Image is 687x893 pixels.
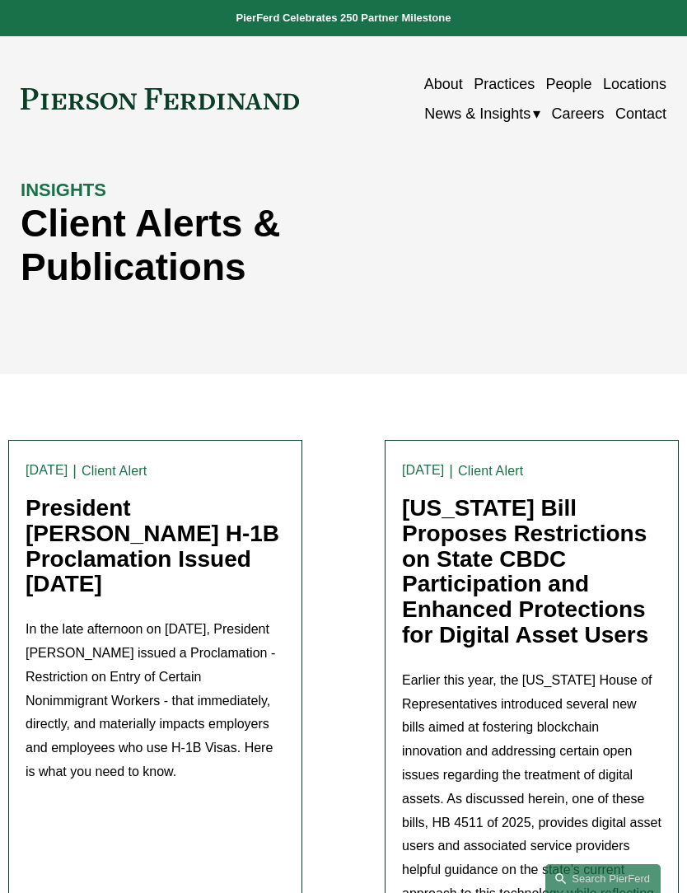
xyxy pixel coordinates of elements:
[82,464,147,478] a: Client Alert
[26,495,279,596] a: President [PERSON_NAME] H-1B Proclamation Issued [DATE]
[603,69,666,99] a: Locations
[424,99,540,129] a: folder dropdown
[546,69,592,99] a: People
[545,864,661,893] a: Search this site
[21,202,505,288] h1: Client Alerts & Publications
[26,464,68,477] time: [DATE]
[424,69,463,99] a: About
[458,464,523,478] a: Client Alert
[402,464,444,477] time: [DATE]
[402,495,648,648] a: [US_STATE] Bill Proposes Restrictions on State CBDC Participation and Enhanced Protections for Di...
[21,180,106,200] strong: INSIGHTS
[474,69,535,99] a: Practices
[26,618,285,784] p: In the late afternoon on [DATE], President [PERSON_NAME] issued a Proclamation - Restriction on E...
[424,101,530,127] span: News & Insights
[615,99,666,129] a: Contact
[552,99,605,129] a: Careers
